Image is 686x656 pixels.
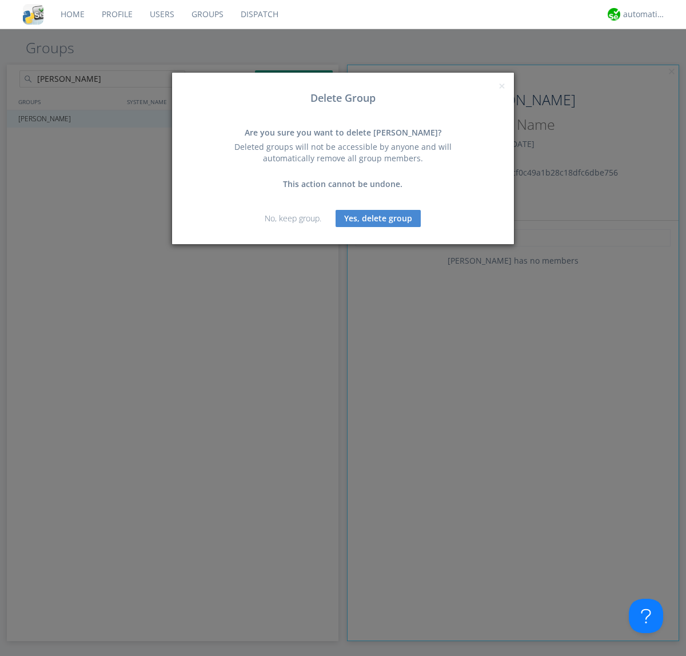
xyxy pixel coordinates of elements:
[265,213,321,224] a: No, keep group.
[220,127,466,138] div: Are you sure you want to delete [PERSON_NAME]?
[220,141,466,164] div: Deleted groups will not be accessible by anyone and will automatically remove all group members.
[220,178,466,190] div: This action cannot be undone.
[623,9,666,20] div: automation+atlas
[181,93,505,104] h3: Delete Group
[608,8,620,21] img: d2d01cd9b4174d08988066c6d424eccd
[336,210,421,227] button: Yes, delete group
[23,4,43,25] img: cddb5a64eb264b2086981ab96f4c1ba7
[498,78,505,94] span: ×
